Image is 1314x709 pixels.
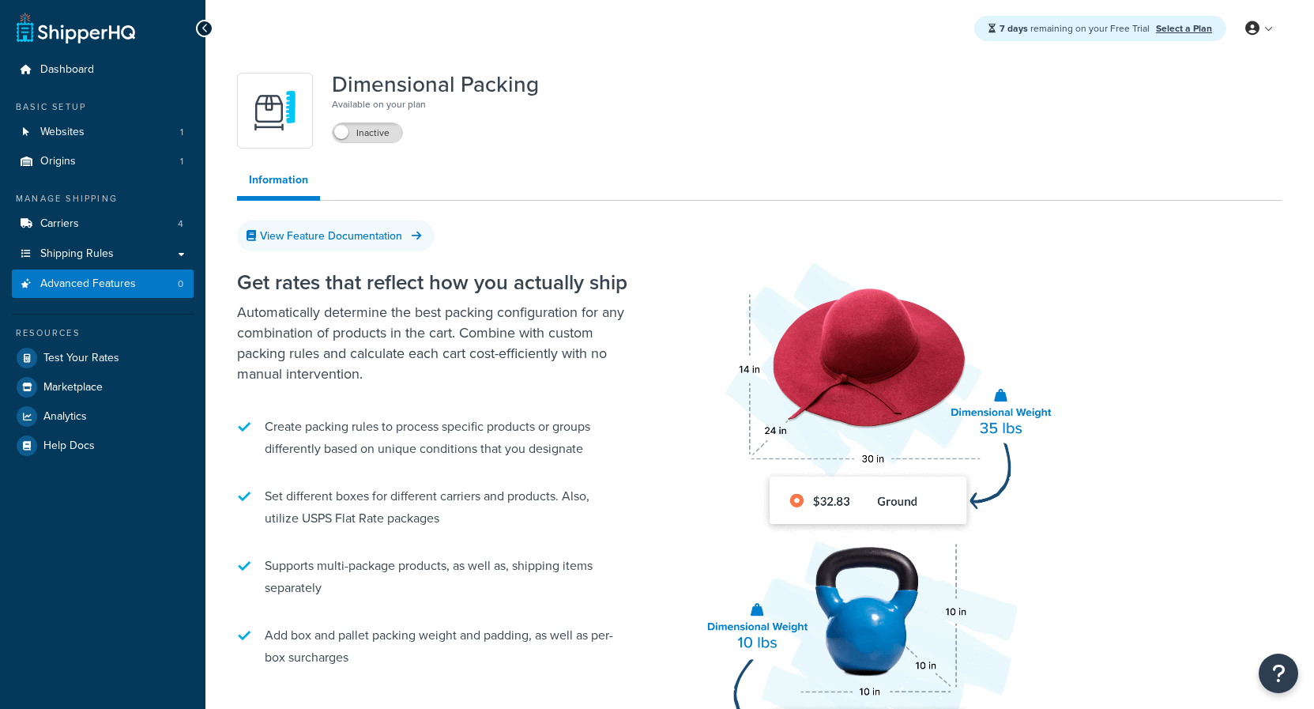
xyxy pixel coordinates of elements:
label: Inactive [333,123,402,142]
li: Supports multi-package products, as well as, shipping items separately [237,547,632,607]
button: Open Resource Center [1259,654,1298,693]
li: Set different boxes for different carriers and products. Also, utilize USPS Flat Rate packages [237,477,632,537]
span: 1 [180,126,183,139]
h1: Dimensional Packing [332,73,539,96]
h2: Get rates that reflect how you actually ship [237,271,632,294]
span: Shipping Rules [40,247,114,261]
a: Information [237,164,320,201]
a: Websites1 [12,118,194,147]
div: Basic Setup [12,100,194,114]
strong: 7 days [1000,21,1028,36]
a: Origins1 [12,147,194,176]
li: Websites [12,118,194,147]
span: 4 [178,217,183,231]
a: Analytics [12,402,194,431]
a: Help Docs [12,432,194,460]
span: Advanced Features [40,277,136,291]
span: remaining on your Free Trial [1000,21,1152,36]
span: 0 [178,277,183,291]
span: Help Docs [43,439,95,453]
a: Marketplace [12,373,194,402]
div: Resources [12,326,194,340]
p: Automatically determine the best packing configuration for any combination of products in the car... [237,302,632,384]
a: Test Your Rates [12,344,194,372]
p: Available on your plan [332,96,539,112]
li: Advanced Features [12,270,194,299]
span: Dashboard [40,63,94,77]
li: Origins [12,147,194,176]
a: Shipping Rules [12,239,194,269]
li: Add box and pallet packing weight and padding, as well as per-box surcharges [237,617,632,677]
span: Analytics [43,410,87,424]
span: Marketplace [43,381,103,394]
a: Advanced Features0 [12,270,194,299]
span: 1 [180,155,183,168]
div: Manage Shipping [12,192,194,206]
span: Origins [40,155,76,168]
img: DTVBYsAAAAAASUVORK5CYII= [247,83,303,138]
a: Dashboard [12,55,194,85]
li: Carriers [12,209,194,239]
span: Carriers [40,217,79,231]
li: Create packing rules to process specific products or groups differently based on unique condition... [237,408,632,468]
span: Websites [40,126,85,139]
span: Test Your Rates [43,352,119,365]
a: Carriers4 [12,209,194,239]
a: Select a Plan [1156,21,1212,36]
a: View Feature Documentation [237,221,435,251]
